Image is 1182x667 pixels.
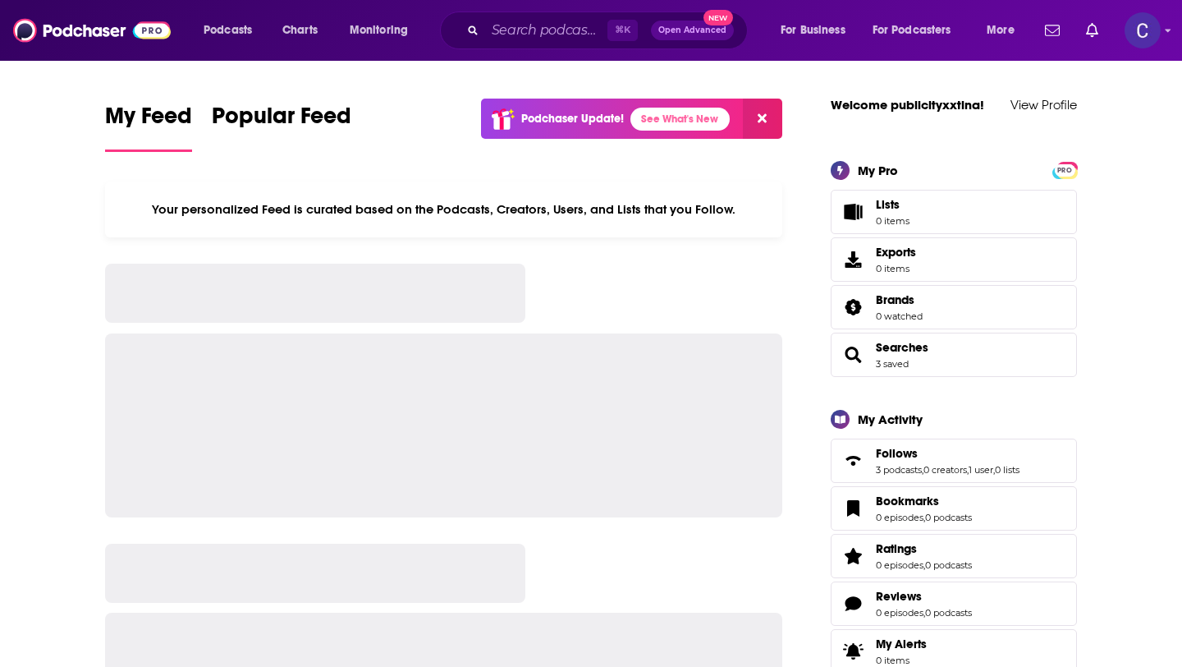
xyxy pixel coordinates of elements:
[485,17,607,44] input: Search podcasts, credits, & more...
[876,512,923,523] a: 0 episodes
[876,197,909,212] span: Lists
[876,292,923,307] a: Brands
[876,358,909,370] a: 3 saved
[876,197,900,212] span: Lists
[876,541,972,556] a: Ratings
[836,343,869,366] a: Searches
[876,446,1019,461] a: Follows
[781,19,845,42] span: For Business
[630,108,730,131] a: See What's New
[831,285,1077,329] span: Brands
[338,17,429,44] button: open menu
[192,17,273,44] button: open menu
[836,296,869,319] a: Brands
[1125,12,1161,48] span: Logged in as publicityxxtina
[876,215,909,227] span: 0 items
[969,464,993,476] a: 1 user
[876,494,972,508] a: Bookmarks
[105,182,782,237] div: Your personalized Feed is curated based on the Podcasts, Creators, Users, and Lists that you Follow.
[1125,12,1161,48] button: Show profile menu
[876,607,923,619] a: 0 episodes
[831,237,1077,282] a: Exports
[831,97,984,113] a: Welcome publicityxxtina!
[995,464,1019,476] a: 0 lists
[831,534,1077,578] span: Ratings
[836,200,869,223] span: Lists
[876,340,928,355] a: Searches
[1079,16,1105,44] a: Show notifications dropdown
[993,464,995,476] span: ,
[212,102,351,140] span: Popular Feed
[873,19,951,42] span: For Podcasters
[105,102,192,152] a: My Feed
[922,464,923,476] span: ,
[836,592,869,615] a: Reviews
[1055,164,1074,177] span: PRO
[13,15,171,46] img: Podchaser - Follow, Share and Rate Podcasts
[876,292,914,307] span: Brands
[876,446,918,461] span: Follows
[836,497,869,520] a: Bookmarks
[876,637,927,651] span: My Alerts
[1038,16,1066,44] a: Show notifications dropdown
[876,464,922,476] a: 3 podcasts
[836,545,869,568] a: Ratings
[105,102,192,140] span: My Feed
[831,190,1077,234] a: Lists
[456,11,763,49] div: Search podcasts, credits, & more...
[876,589,922,604] span: Reviews
[876,589,972,604] a: Reviews
[975,17,1035,44] button: open menu
[876,559,923,571] a: 0 episodes
[831,439,1077,483] span: Follows
[831,582,1077,626] span: Reviews
[658,26,726,34] span: Open Advanced
[607,20,638,41] span: ⌘ K
[703,10,733,25] span: New
[876,541,917,556] span: Ratings
[876,263,916,274] span: 0 items
[1010,97,1077,113] a: View Profile
[272,17,328,44] a: Charts
[967,464,969,476] span: ,
[876,310,923,322] a: 0 watched
[204,19,252,42] span: Podcasts
[651,21,734,40] button: Open AdvancedNew
[876,245,916,260] span: Exports
[862,17,975,44] button: open menu
[836,640,869,663] span: My Alerts
[923,559,925,571] span: ,
[836,449,869,472] a: Follows
[1125,12,1161,48] img: User Profile
[876,655,927,666] span: 0 items
[350,19,408,42] span: Monitoring
[831,333,1077,377] span: Searches
[282,19,318,42] span: Charts
[1055,163,1074,175] a: PRO
[858,412,923,427] div: My Activity
[923,512,925,523] span: ,
[521,112,624,126] p: Podchaser Update!
[925,607,972,619] a: 0 podcasts
[923,607,925,619] span: ,
[836,248,869,271] span: Exports
[987,19,1015,42] span: More
[876,494,939,508] span: Bookmarks
[769,17,866,44] button: open menu
[858,163,898,178] div: My Pro
[212,102,351,152] a: Popular Feed
[923,464,967,476] a: 0 creators
[925,559,972,571] a: 0 podcasts
[831,486,1077,531] span: Bookmarks
[925,512,972,523] a: 0 podcasts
